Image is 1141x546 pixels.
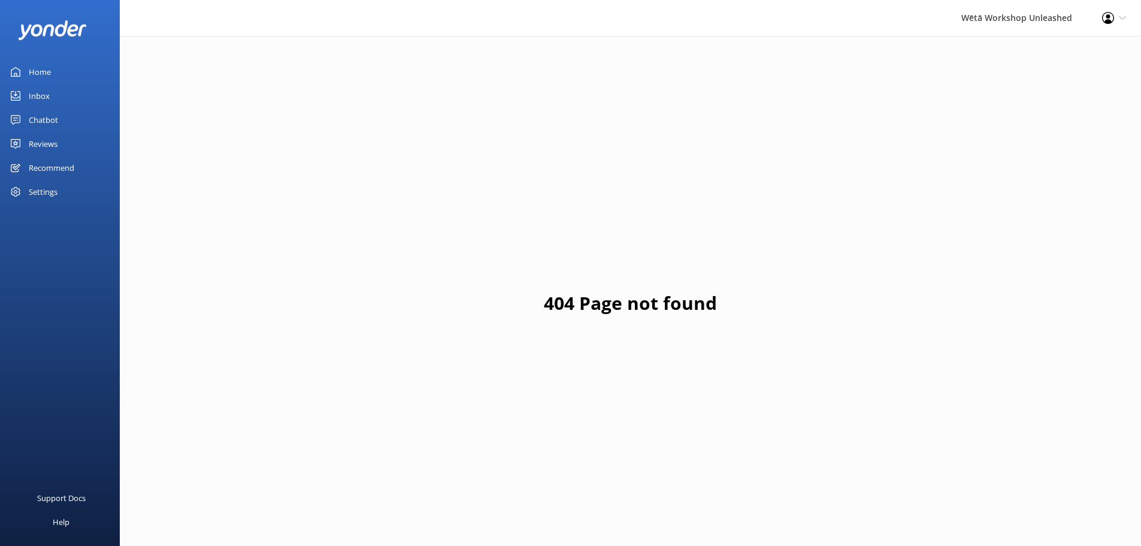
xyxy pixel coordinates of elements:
[18,20,87,40] img: yonder-white-logo.png
[37,486,86,510] div: Support Docs
[53,510,69,534] div: Help
[544,289,717,318] h1: 404 Page not found
[29,180,57,204] div: Settings
[29,108,58,132] div: Chatbot
[29,156,74,180] div: Recommend
[29,84,50,108] div: Inbox
[29,60,51,84] div: Home
[29,132,57,156] div: Reviews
